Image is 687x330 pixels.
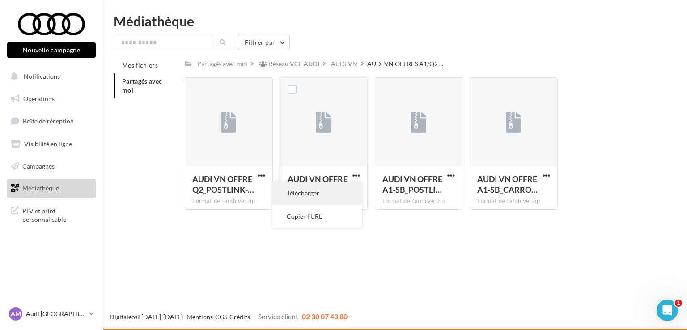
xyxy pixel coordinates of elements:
span: AUDI VN OFFRE Q2_CARROUSEL-CARRE-1080x1080_META [288,174,348,195]
iframe: Intercom live chat [657,300,678,321]
div: Format de l'archive: zip [477,197,550,205]
span: Notifications [24,72,60,80]
div: Réseau VGF AUDI [269,59,319,68]
a: Opérations [5,89,98,108]
a: Boîte de réception [5,111,98,131]
a: Crédits [229,313,250,321]
button: Nouvelle campagne [7,42,96,58]
span: Campagnes [22,162,55,169]
button: Télécharger [272,182,362,205]
a: Digitaleo [110,313,135,321]
span: © [DATE]-[DATE] - - - [110,313,348,321]
span: 1 [675,300,682,307]
span: AM [11,309,21,318]
div: Format de l'archive: zip [192,197,265,205]
div: Partagés avec moi [197,59,247,68]
div: AUDI VN [331,59,357,68]
p: Audi [GEOGRAPHIC_DATA] [26,309,85,318]
div: Médiathèque [114,14,676,28]
span: Boîte de réception [23,117,74,125]
a: Visibilité en ligne [5,135,98,153]
span: 02 30 07 43 80 [302,312,348,321]
a: Campagnes [5,157,98,176]
span: Service client [258,312,298,321]
span: Opérations [23,95,55,102]
a: PLV et print personnalisable [5,201,98,228]
span: PLV et print personnalisable [22,205,92,224]
a: CGS [215,313,227,321]
button: Notifications [5,67,94,86]
button: Copier l'URL [272,205,362,228]
span: AUDI VN OFFRE Q2_POSTLINK-CARRE-1080x1080_META [192,174,254,195]
span: Mes fichiers [122,61,158,69]
span: Visibilité en ligne [24,140,72,148]
span: AUDI VN OFFRES A1/Q2 ... [367,59,443,68]
span: Partagés avec moi [122,77,162,94]
button: Filtrer par [237,35,290,50]
span: AUDI VN OFFRE A1-SB_CARROUSEL-CARRE-1080x1080_META [477,174,538,195]
a: Mentions [187,313,213,321]
span: AUDI VN OFFRE A1-SB_POSTLINK-CARRE-1080x1080_META [382,174,442,195]
span: Médiathèque [22,184,59,192]
a: AM Audi [GEOGRAPHIC_DATA] [7,305,96,322]
div: Format de l'archive: zip [382,197,455,205]
a: Médiathèque [5,179,98,198]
